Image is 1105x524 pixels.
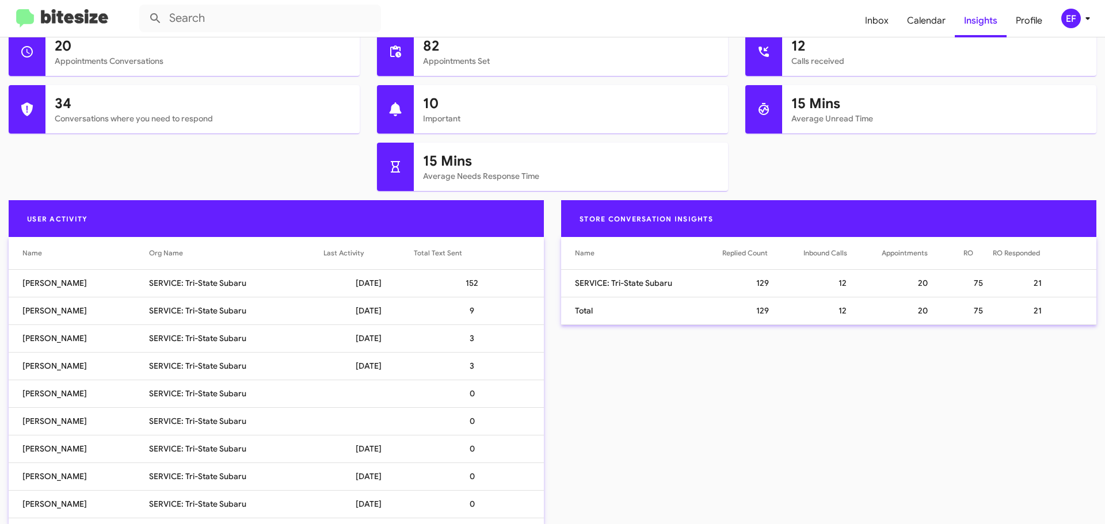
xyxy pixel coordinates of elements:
[882,297,963,324] td: 20
[575,247,595,259] div: Name
[963,247,973,259] div: RO
[898,4,955,37] a: Calendar
[414,324,544,352] td: 3
[9,490,149,518] td: [PERSON_NAME]
[423,37,719,55] h1: 82
[722,247,768,259] div: Replied Count
[55,37,350,55] h1: 20
[323,490,414,518] td: [DATE]
[414,490,544,518] td: 0
[9,269,149,297] td: [PERSON_NAME]
[9,407,149,435] td: [PERSON_NAME]
[1051,9,1092,28] button: EF
[570,215,722,223] span: Store Conversation Insights
[561,269,722,297] td: SERVICE: Tri-State Subaru
[993,297,1096,324] td: 21
[423,55,719,67] mat-card-subtitle: Appointments Set
[323,297,414,324] td: [DATE]
[423,113,719,124] mat-card-subtitle: Important
[993,247,1083,259] div: RO Responded
[323,269,414,297] td: [DATE]
[1061,9,1081,28] div: EF
[791,37,1087,55] h1: 12
[149,435,323,462] td: SERVICE: Tri-State Subaru
[9,435,149,462] td: [PERSON_NAME]
[55,55,350,67] mat-card-subtitle: Appointments Conversations
[323,462,414,490] td: [DATE]
[55,94,350,113] h1: 34
[561,297,722,324] td: Total
[803,247,882,259] div: Inbound Calls
[882,247,928,259] div: Appointments
[414,269,544,297] td: 152
[963,247,993,259] div: RO
[882,269,963,297] td: 20
[9,297,149,324] td: [PERSON_NAME]
[963,297,993,324] td: 75
[414,435,544,462] td: 0
[414,407,544,435] td: 0
[791,94,1087,113] h1: 15 Mins
[722,297,803,324] td: 129
[414,247,462,259] div: Total Text Sent
[149,352,323,380] td: SERVICE: Tri-State Subaru
[323,247,364,259] div: Last Activity
[423,170,719,182] mat-card-subtitle: Average Needs Response Time
[323,435,414,462] td: [DATE]
[323,352,414,380] td: [DATE]
[55,113,350,124] mat-card-subtitle: Conversations where you need to respond
[149,490,323,518] td: SERVICE: Tri-State Subaru
[149,324,323,352] td: SERVICE: Tri-State Subaru
[149,269,323,297] td: SERVICE: Tri-State Subaru
[722,269,803,297] td: 129
[149,297,323,324] td: SERVICE: Tri-State Subaru
[791,55,1087,67] mat-card-subtitle: Calls received
[423,94,719,113] h1: 10
[414,247,530,259] div: Total Text Sent
[993,247,1040,259] div: RO Responded
[414,352,544,380] td: 3
[9,462,149,490] td: [PERSON_NAME]
[803,269,882,297] td: 12
[22,247,149,259] div: Name
[9,324,149,352] td: [PERSON_NAME]
[149,247,183,259] div: Org Name
[149,247,323,259] div: Org Name
[149,407,323,435] td: SERVICE: Tri-State Subaru
[9,380,149,407] td: [PERSON_NAME]
[139,5,381,32] input: Search
[9,352,149,380] td: [PERSON_NAME]
[955,4,1007,37] a: Insights
[423,152,719,170] h1: 15 Mins
[323,247,414,259] div: Last Activity
[791,113,1087,124] mat-card-subtitle: Average Unread Time
[1007,4,1051,37] a: Profile
[414,380,544,407] td: 0
[803,297,882,324] td: 12
[803,247,847,259] div: Inbound Calls
[414,462,544,490] td: 0
[856,4,898,37] a: Inbox
[722,247,803,259] div: Replied Count
[18,215,97,223] span: User Activity
[993,269,1096,297] td: 21
[323,324,414,352] td: [DATE]
[882,247,963,259] div: Appointments
[575,247,722,259] div: Name
[149,462,323,490] td: SERVICE: Tri-State Subaru
[963,269,993,297] td: 75
[414,297,544,324] td: 9
[149,380,323,407] td: SERVICE: Tri-State Subaru
[22,247,42,259] div: Name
